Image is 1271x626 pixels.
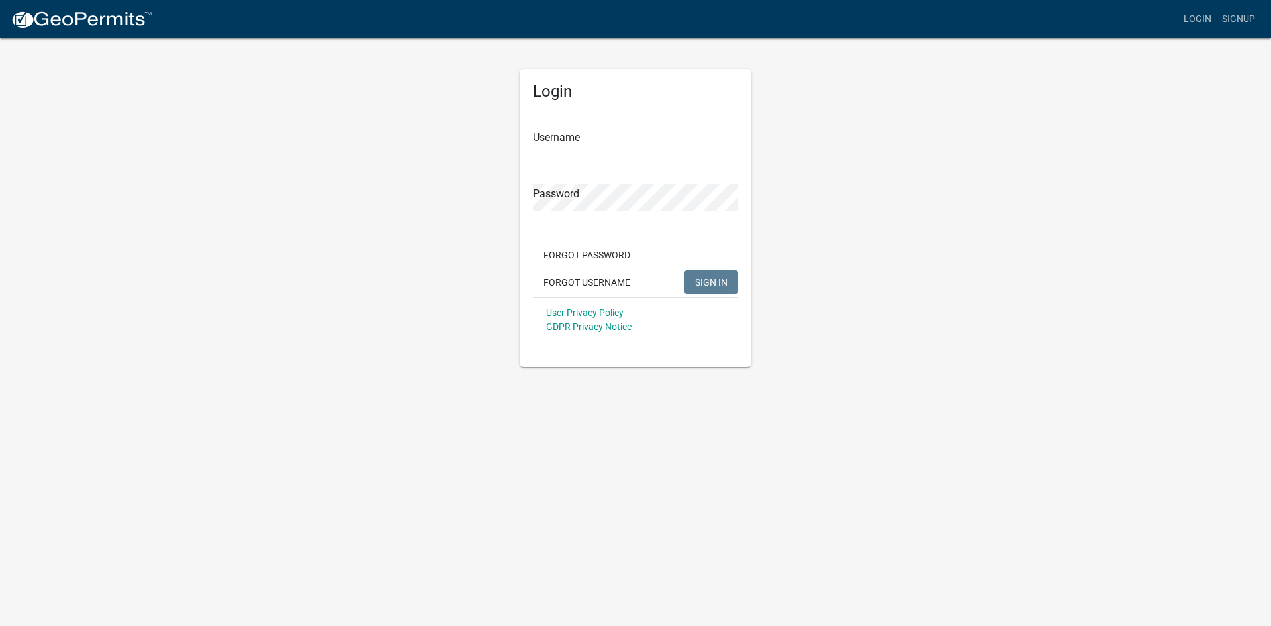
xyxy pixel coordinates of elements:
button: SIGN IN [684,270,738,294]
a: User Privacy Policy [546,307,624,318]
a: Login [1178,7,1217,32]
h5: Login [533,82,738,101]
span: SIGN IN [695,276,728,287]
button: Forgot Password [533,243,641,267]
button: Forgot Username [533,270,641,294]
a: Signup [1217,7,1260,32]
a: GDPR Privacy Notice [546,321,632,332]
